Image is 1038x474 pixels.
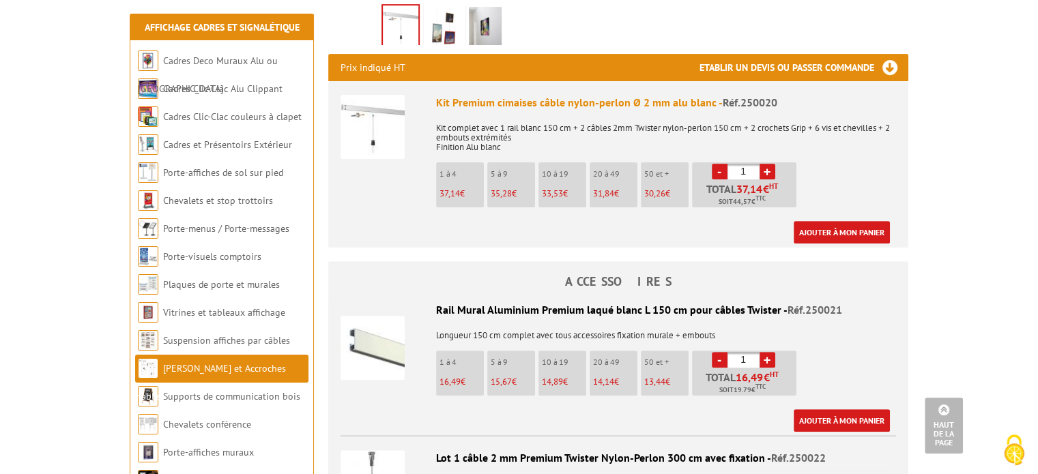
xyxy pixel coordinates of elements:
[163,222,289,235] a: Porte-menus / Porte-messages
[712,352,727,368] a: -
[542,376,563,387] span: 14,89
[439,376,461,387] span: 16,49
[439,188,460,199] span: 37,14
[138,246,158,267] img: Porte-visuels comptoirs
[163,306,285,319] a: Vitrines et tableaux affichage
[341,302,896,318] div: Rail Mural Aluminium Premium laqué blanc L 150 cm pour câbles Twister -
[439,377,484,387] p: €
[644,377,689,387] p: €
[163,194,273,207] a: Chevalets et stop trottoirs
[719,196,766,207] span: Soit €
[439,357,484,367] p: 1 à 4
[163,83,283,95] a: Cadres Clic-Clac Alu Clippant
[138,302,158,323] img: Vitrines et tableaux affichage
[990,428,1038,474] button: Cookies (fenêtre modale)
[491,377,535,387] p: €
[145,21,300,33] a: Affichage Cadres et Signalétique
[138,358,158,379] img: Cimaises et Accroches tableaux
[138,55,278,95] a: Cadres Deco Muraux Alu ou [GEOGRAPHIC_DATA]
[138,442,158,462] img: Porte-affiches muraux
[469,7,502,49] img: rail_cimaise_horizontal_fixation_installation_cadre_decoration_tableau_vernissage_exposition_affi...
[695,372,796,396] p: Total
[733,196,751,207] span: 44,57
[736,372,764,383] span: 16,49
[542,357,586,367] p: 10 à 19
[491,188,512,199] span: 35,28
[542,188,563,199] span: 33,53
[542,189,586,198] p: €
[755,383,766,390] sup: TTC
[427,7,459,49] img: 250020_kit_premium_cimaises_cable.jpg
[163,418,251,430] a: Chevalets conférence
[341,321,896,340] p: Longueur 150 cm complet avec tous accessoires fixation murale + embouts
[138,414,158,434] img: Chevalets conférence
[491,189,535,198] p: €
[593,189,637,198] p: €
[163,166,283,179] a: Porte-affiches de sol sur pied
[771,451,826,464] span: Réf.250022
[341,95,405,159] img: Kit Premium cimaises câble nylon-perlon Ø 2 mm alu blanc
[163,138,292,151] a: Cadres et Présentoirs Extérieur
[997,433,1031,467] img: Cookies (fenêtre modale)
[383,5,418,48] img: cimaises_250020.jpg
[138,218,158,239] img: Porte-menus / Porte-messages
[763,183,769,194] span: €
[163,110,302,123] a: Cadres Clic-Clac couleurs à clapet
[644,189,689,198] p: €
[138,50,158,71] img: Cadres Deco Muraux Alu ou Bois
[491,169,535,179] p: 5 à 9
[700,54,908,81] h3: Etablir un devis ou passer commande
[719,385,766,396] span: Soit €
[755,194,766,202] sup: TTC
[593,169,637,179] p: 20 à 49
[163,250,261,263] a: Porte-visuels comptoirs
[328,275,908,288] h4: ACCESSOIRES
[436,95,896,110] div: Kit Premium cimaises câble nylon-perlon Ø 2 mm alu blanc -
[712,164,727,179] a: -
[788,303,842,316] span: Réf.250021
[593,376,614,387] span: 14,14
[593,357,637,367] p: 20 à 49
[925,398,963,454] a: Haut de la page
[163,278,280,291] a: Plaques de porte et murales
[542,169,586,179] p: 10 à 19
[138,162,158,183] img: Porte-affiches de sol sur pied
[723,95,777,109] span: Réf.250020
[138,134,158,155] img: Cadres et Présentoirs Extérieur
[341,54,405,81] p: Prix indiqué HT
[644,169,689,179] p: 50 et +
[138,362,286,402] a: [PERSON_NAME] et Accroches tableaux
[341,450,896,466] div: Lot 1 câble 2 mm Premium Twister Nylon-Perlon 300 cm avec fixation -
[734,385,751,396] span: 19.79
[138,274,158,295] img: Plaques de porte et murales
[138,190,158,211] img: Chevalets et stop trottoirs
[439,169,484,179] p: 1 à 4
[760,352,775,368] a: +
[163,390,300,402] a: Supports de communication bois
[138,106,158,127] img: Cadres Clic-Clac couleurs à clapet
[593,188,614,199] span: 31,84
[736,372,779,383] span: €
[644,357,689,367] p: 50 et +
[644,376,665,387] span: 13,44
[163,334,290,346] a: Suspension affiches par câbles
[436,114,896,152] p: Kit complet avec 1 rail blanc 150 cm + 2 câbles 2mm Twister nylon-perlon 150 cm + 2 crochets Grip...
[695,183,796,207] p: Total
[439,189,484,198] p: €
[542,377,586,387] p: €
[770,370,779,379] sup: HT
[593,377,637,387] p: €
[138,330,158,351] img: Suspension affiches par câbles
[736,183,763,194] span: 37,14
[769,181,778,191] sup: HT
[341,316,405,380] img: Rail Mural Aluminium Premium laqué blanc L 150 cm pour câbles Twister
[644,188,665,199] span: 30,26
[760,164,775,179] a: +
[491,376,512,387] span: 15,67
[163,446,254,458] a: Porte-affiches muraux
[794,409,890,432] a: Ajouter à mon panier
[794,221,890,243] a: Ajouter à mon panier
[491,357,535,367] p: 5 à 9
